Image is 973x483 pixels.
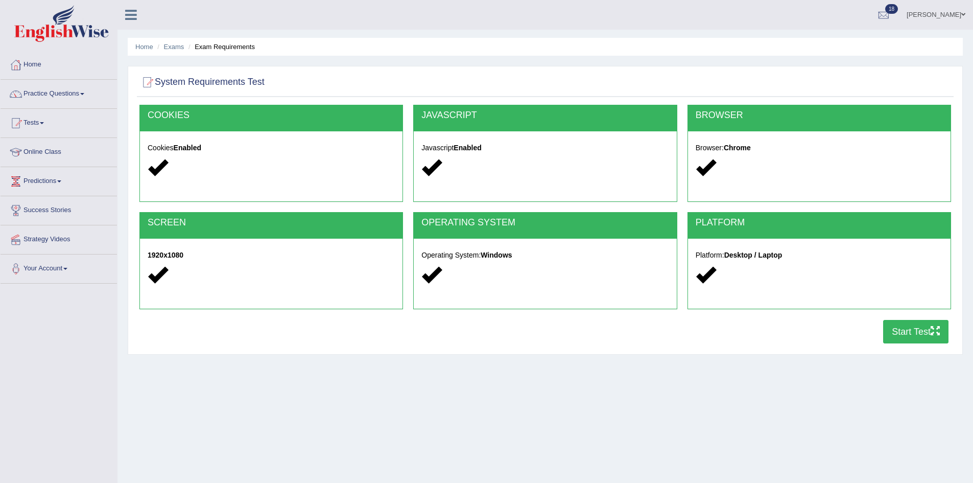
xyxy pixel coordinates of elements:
a: Practice Questions [1,80,117,105]
strong: Windows [481,251,512,259]
button: Start Test [883,320,948,343]
h5: Operating System: [421,251,669,259]
a: Online Class [1,138,117,164]
li: Exam Requirements [186,42,255,52]
h5: Cookies [148,144,395,152]
h5: Platform: [696,251,943,259]
h5: Javascript [421,144,669,152]
a: Strategy Videos [1,225,117,251]
h2: System Requirements Test [139,75,265,90]
a: Home [1,51,117,76]
h2: PLATFORM [696,218,943,228]
h2: COOKIES [148,110,395,121]
strong: 1920x1080 [148,251,183,259]
h5: Browser: [696,144,943,152]
span: 18 [885,4,898,14]
h2: OPERATING SYSTEM [421,218,669,228]
a: Home [135,43,153,51]
h2: JAVASCRIPT [421,110,669,121]
h2: BROWSER [696,110,943,121]
a: Success Stories [1,196,117,222]
h2: SCREEN [148,218,395,228]
a: Tests [1,109,117,134]
strong: Desktop / Laptop [724,251,782,259]
strong: Chrome [724,144,751,152]
a: Exams [164,43,184,51]
strong: Enabled [174,144,201,152]
strong: Enabled [454,144,481,152]
a: Your Account [1,255,117,280]
a: Predictions [1,167,117,193]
